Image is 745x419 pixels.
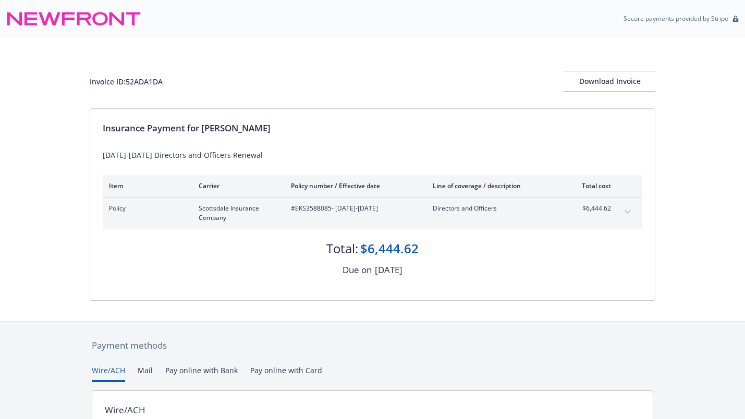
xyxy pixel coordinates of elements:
span: #EKS3588085 - [DATE]-[DATE] [291,204,416,213]
span: Directors and Officers [433,204,555,213]
div: [DATE]-[DATE] Directors and Officers Renewal [103,150,642,161]
span: Scottsdale Insurance Company [199,204,274,223]
span: Policy [109,204,182,213]
div: Carrier [199,181,274,190]
button: Mail [138,365,153,382]
div: $6,444.62 [360,240,419,257]
div: Total: [326,240,358,257]
p: Secure payments provided by Stripe [624,14,728,23]
div: Invoice ID: 52ADA1DA [90,76,163,87]
div: Line of coverage / description [433,181,555,190]
div: Wire/ACH [105,403,145,417]
button: Download Invoice [564,71,655,92]
button: Pay online with Card [250,365,322,382]
button: expand content [619,204,636,220]
div: Total cost [572,181,611,190]
div: [DATE] [375,263,402,277]
span: $6,444.62 [572,204,611,213]
div: Download Invoice [564,71,655,91]
button: Pay online with Bank [165,365,238,382]
button: Wire/ACH [92,365,125,382]
div: Due on [343,263,372,277]
div: PolicyScottsdale Insurance Company#EKS3588085- [DATE]-[DATE]Directors and Officers$6,444.62expand... [103,198,642,229]
div: Payment methods [92,339,653,352]
div: Item [109,181,182,190]
div: Insurance Payment for [PERSON_NAME] [103,121,642,135]
div: Policy number / Effective date [291,181,416,190]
